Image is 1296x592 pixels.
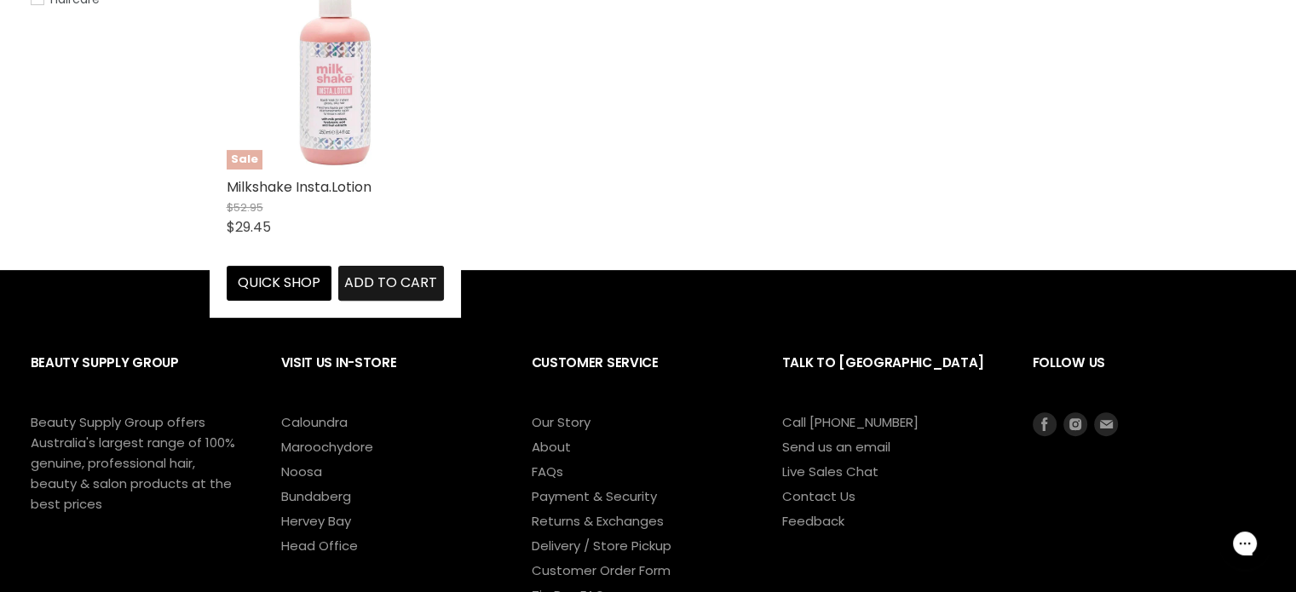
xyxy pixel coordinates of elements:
h2: Customer Service [532,342,748,412]
h2: Follow us [1033,342,1266,412]
a: About [532,438,571,456]
span: $52.95 [227,199,263,216]
a: Caloundra [281,413,348,431]
a: Milkshake Insta.Lotion [227,177,372,197]
a: Call [PHONE_NUMBER] [782,413,919,431]
a: Contact Us [782,487,855,505]
span: $29.45 [227,217,271,237]
a: Delivery / Store Pickup [532,537,671,555]
a: Hervey Bay [281,512,351,530]
a: Noosa [281,463,322,480]
button: Add to cart [338,266,444,300]
h2: Visit Us In-Store [281,342,498,412]
a: Customer Order Form [532,561,671,579]
a: FAQs [532,463,563,480]
h2: Beauty Supply Group [31,342,247,412]
a: Bundaberg [281,487,351,505]
a: Returns & Exchanges [532,512,664,530]
button: Quick shop [227,266,332,300]
a: Maroochydore [281,438,373,456]
a: Head Office [281,537,358,555]
a: Live Sales Chat [782,463,878,480]
a: Send us an email [782,438,890,456]
a: Feedback [782,512,844,530]
span: Add to cart [344,273,437,292]
a: Our Story [532,413,590,431]
iframe: Gorgias live chat messenger [1211,512,1279,575]
h2: Talk to [GEOGRAPHIC_DATA] [782,342,999,412]
span: Sale [227,150,262,170]
p: Beauty Supply Group offers Australia's largest range of 100% genuine, professional hair, beauty &... [31,412,235,514]
a: Payment & Security [532,487,657,505]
